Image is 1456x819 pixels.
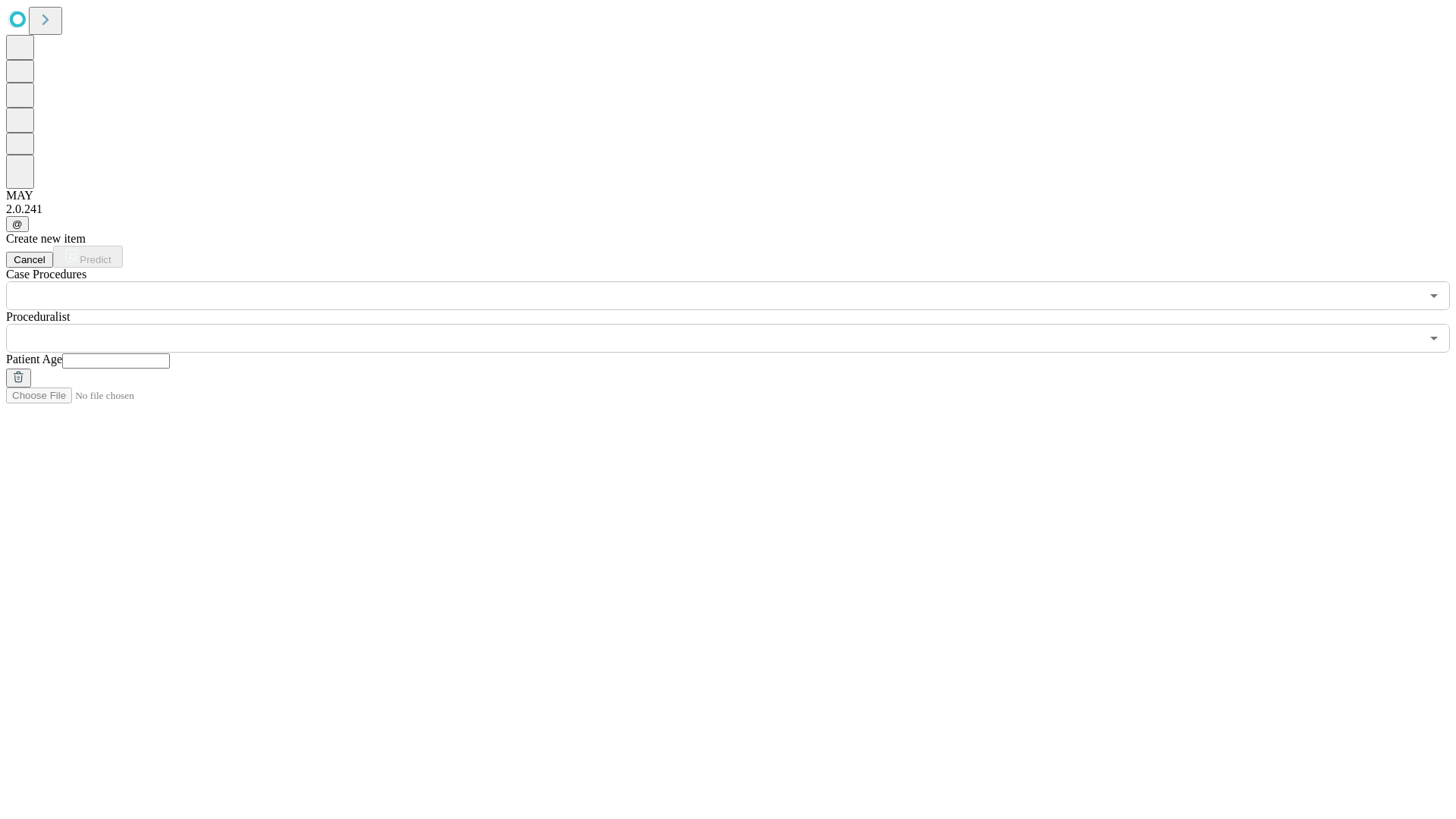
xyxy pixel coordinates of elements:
[6,353,62,366] span: Patient Age
[6,216,29,232] button: @
[6,202,1450,216] div: 2.0.241
[80,254,111,265] span: Predict
[6,310,70,323] span: Proceduralist
[1423,285,1445,306] button: Open
[6,232,86,245] span: Create new item
[1423,328,1445,349] button: Open
[6,189,1450,202] div: MAY
[12,218,23,230] span: @
[53,246,123,268] button: Predict
[14,254,45,265] span: Cancel
[6,252,53,268] button: Cancel
[6,268,86,281] span: Scheduled Procedure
